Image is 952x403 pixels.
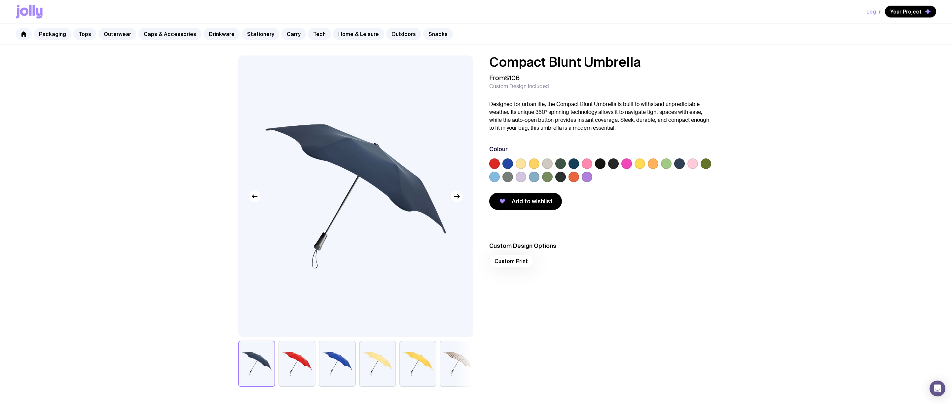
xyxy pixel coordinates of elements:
h3: Custom Design Options [489,242,714,250]
span: $106 [505,74,520,82]
a: Packaging [34,28,71,40]
a: Tech [308,28,331,40]
h3: Colour [489,145,508,153]
span: From [489,74,520,82]
a: Carry [281,28,306,40]
span: Add to wishlist [512,197,553,205]
span: Your Project [890,8,922,15]
a: Caps & Accessories [138,28,201,40]
a: Outerwear [98,28,136,40]
a: Snacks [423,28,453,40]
a: Stationery [242,28,279,40]
button: Your Project [885,6,936,17]
button: Add to wishlist [489,193,562,210]
span: Custom Design Included [489,83,549,90]
p: Designed for urban life, the Compact Blunt Umbrella is built to withstand unpredictable weather. ... [489,100,714,132]
a: Outdoors [386,28,421,40]
h1: Compact Blunt Umbrella [489,55,714,69]
a: Tops [73,28,96,40]
a: Home & Leisure [333,28,384,40]
div: Open Intercom Messenger [930,381,945,396]
button: Log In [866,6,882,17]
a: Drinkware [203,28,240,40]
